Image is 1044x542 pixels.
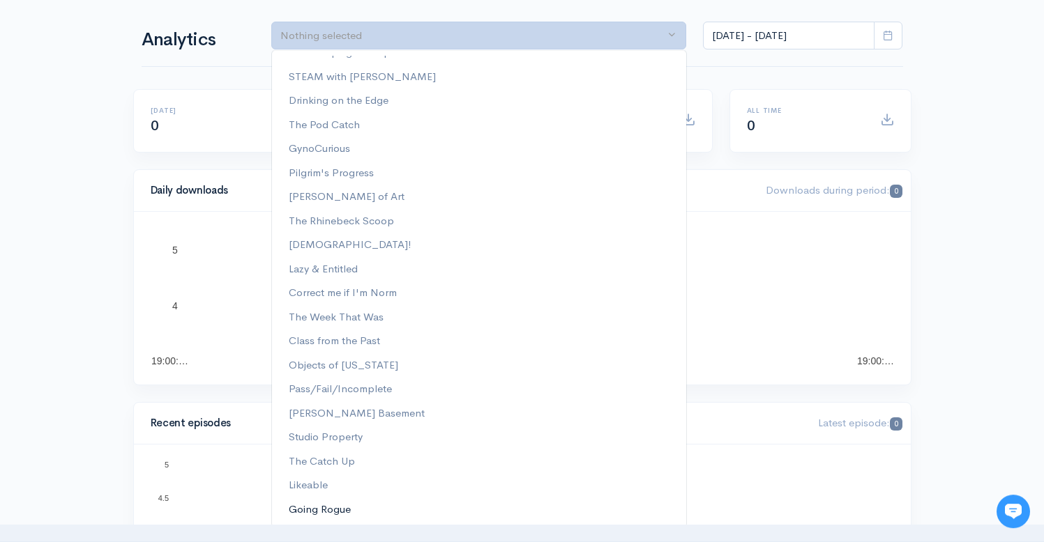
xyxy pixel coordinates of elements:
[22,185,257,212] button: New conversation
[289,237,411,253] span: [DEMOGRAPHIC_DATA]!
[21,93,258,160] h2: Just let us know if you need anything and we'll be happy to help! 🙂
[289,213,394,229] span: The Rhinebeck Scoop
[172,245,178,256] text: 5
[289,405,425,421] span: [PERSON_NAME] Basement
[151,229,894,368] svg: A chart.
[289,261,358,277] span: Lazy & Entitled
[289,357,398,373] span: Objects of [US_STATE]
[151,185,750,196] h4: Daily downloads
[289,117,360,133] span: The Pod Catch
[289,93,388,109] span: Drinking on the Edge
[747,117,755,134] span: 0
[289,502,351,518] span: Going Rogue
[21,68,258,90] h1: Hi 👋
[151,417,488,429] h4: Recent episodes
[151,355,188,366] text: 19:00:…
[151,107,267,114] h6: [DATE]
[766,183,902,196] span: Downloads during period:
[289,477,328,493] span: Likeable
[289,189,404,205] span: [PERSON_NAME] of Art
[172,300,178,311] text: 4
[289,454,355,470] span: The Catch Up
[289,141,350,157] span: GynoCurious
[890,417,902,431] span: 0
[289,285,397,301] span: Correct me if I'm Norm
[289,429,363,445] span: Studio Property
[289,45,417,61] span: The Campaign Companion
[289,309,384,325] span: The Week That Was
[289,165,374,181] span: Pilgrim's Progress
[271,22,687,50] button: Nothing selected
[818,416,902,429] span: Latest episode:
[890,185,902,198] span: 0
[747,107,863,114] h6: All time
[164,460,168,469] text: 5
[19,239,260,256] p: Find an answer quickly
[40,262,249,290] input: Search articles
[289,381,392,397] span: Pass/Fail/Incomplete
[289,69,436,85] span: STEAM with [PERSON_NAME]
[857,355,894,366] text: 19:00:…
[289,333,380,349] span: Class from the Past
[158,493,168,502] text: 4.5
[90,193,167,204] span: New conversation
[151,117,159,134] span: 0
[142,30,255,50] h1: Analytics
[997,495,1030,528] iframe: gist-messenger-bubble-iframe
[280,28,665,44] div: Nothing selected
[703,22,875,50] input: analytics date range selector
